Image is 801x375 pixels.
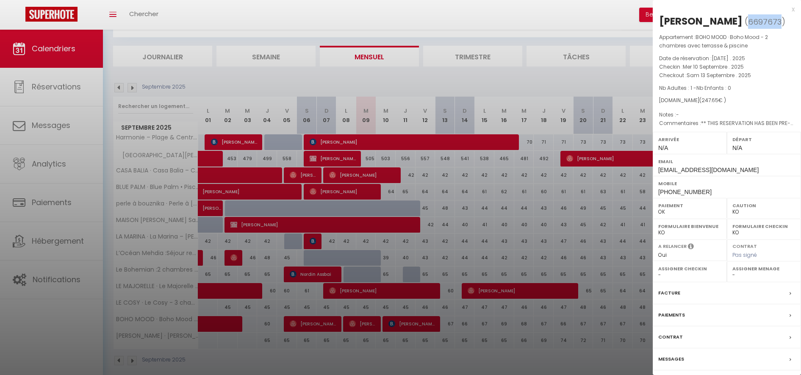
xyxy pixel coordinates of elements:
label: Caution [732,201,795,210]
span: 6697673 [748,17,782,27]
span: Mer 10 Septembre . 2025 [683,63,744,70]
span: - [676,111,679,118]
span: [EMAIL_ADDRESS][DOMAIN_NAME] [658,167,759,173]
label: Formulaire Bienvenue [658,222,721,231]
span: 247.65 [701,97,718,104]
p: Appartement : [659,33,795,50]
label: Messages [658,355,684,364]
label: Email [658,157,795,166]
label: Contrat [658,333,683,342]
span: Pas signé [732,251,757,258]
i: Sélectionner OUI si vous souhaiter envoyer les séquences de messages post-checkout [688,243,694,252]
label: Contrat [732,243,757,248]
label: Paiements [658,311,685,319]
label: Formulaire Checkin [732,222,795,231]
span: N/A [658,144,668,151]
span: Nb Adultes : 1 - [659,84,731,92]
label: A relancer [658,243,687,250]
p: Commentaires : [659,119,795,128]
div: x [653,4,795,14]
label: Facture [658,289,680,297]
label: Départ [732,135,795,144]
button: Ouvrir le widget de chat LiveChat [7,3,32,29]
span: [PHONE_NUMBER] [658,189,712,195]
span: ( € ) [699,97,726,104]
span: [DATE] . 2025 [712,55,745,62]
label: Paiement [658,201,721,210]
span: N/A [732,144,742,151]
p: Checkin : [659,63,795,71]
label: Assigner Menage [732,264,795,273]
span: Sam 13 Septembre . 2025 [687,72,751,79]
label: Mobile [658,179,795,188]
p: Date de réservation : [659,54,795,63]
span: ( ) [745,16,785,28]
p: Checkout : [659,71,795,80]
span: Nb Enfants : 0 [696,84,731,92]
span: BOHO MOOD · Boho Mood - 2 chambres avec terrasse & piscine [659,33,768,49]
label: Arrivée [658,135,721,144]
p: Notes : [659,111,795,119]
div: [PERSON_NAME] [659,14,743,28]
label: Assigner Checkin [658,264,721,273]
div: [DOMAIN_NAME] [659,97,795,105]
